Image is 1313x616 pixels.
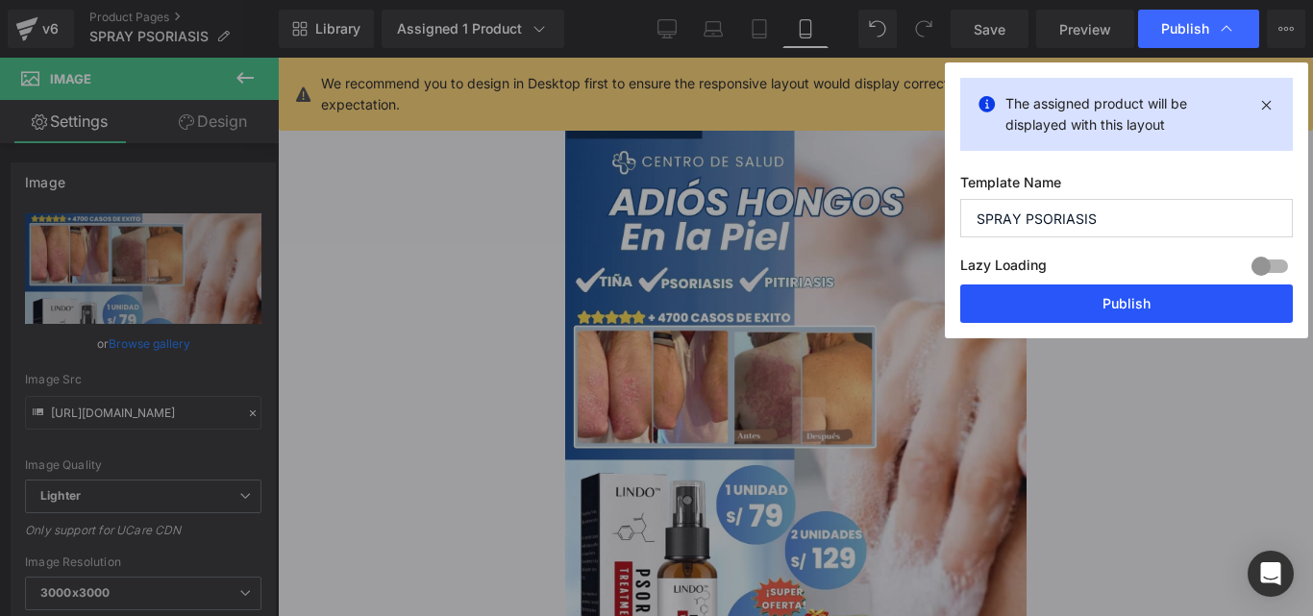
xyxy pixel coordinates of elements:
[960,174,1293,199] label: Template Name
[960,253,1047,284] label: Lazy Loading
[1161,20,1209,37] span: Publish
[1005,93,1248,136] p: The assigned product will be displayed with this layout
[1248,551,1294,597] div: Open Intercom Messenger
[960,284,1293,323] button: Publish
